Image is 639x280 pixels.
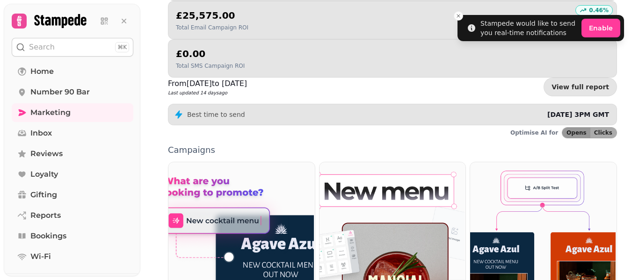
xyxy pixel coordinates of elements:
span: Marketing [30,107,71,118]
h2: £0.00 [176,47,245,60]
button: Opens [562,128,590,138]
span: Reviews [30,148,63,159]
a: Home [12,62,133,81]
span: Home [30,66,54,77]
span: Number 90 Bar [30,86,90,98]
span: [DATE] 3PM GMT [547,111,609,118]
span: Inbox [30,128,52,139]
a: Reviews [12,144,133,163]
p: Total Email Campaign ROI [176,24,248,31]
p: Best time to send [187,110,245,119]
span: Opens [566,130,587,136]
div: ⌘K [115,42,129,52]
a: View full report [544,78,617,96]
span: Wi-Fi [30,251,51,262]
span: Reports [30,210,61,221]
p: From [DATE] to [DATE] [168,78,247,89]
a: Marketing [12,103,133,122]
span: Clicks [594,130,612,136]
a: Bookings [12,227,133,245]
a: Inbox [12,124,133,143]
p: Campaigns [168,146,617,154]
p: 0.46 % [589,7,609,14]
button: Close toast [454,11,463,21]
button: Enable [581,19,620,37]
p: Search [29,42,55,53]
p: Last updated 14 days ago [168,89,247,96]
a: Reports [12,206,133,225]
span: Loyalty [30,169,58,180]
a: Loyalty [12,165,133,184]
p: Total SMS Campaign ROI [176,62,245,70]
div: Stampede would like to send you real-time notifications [480,19,578,37]
button: Clicks [590,128,617,138]
a: Number 90 Bar [12,83,133,101]
span: Bookings [30,230,66,242]
a: Wi-Fi [12,247,133,266]
h2: £25,575.00 [176,9,248,22]
span: Gifting [30,189,57,201]
button: Search⌘K [12,38,133,57]
a: Gifting [12,186,133,204]
p: Optimise AI for [510,129,558,136]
